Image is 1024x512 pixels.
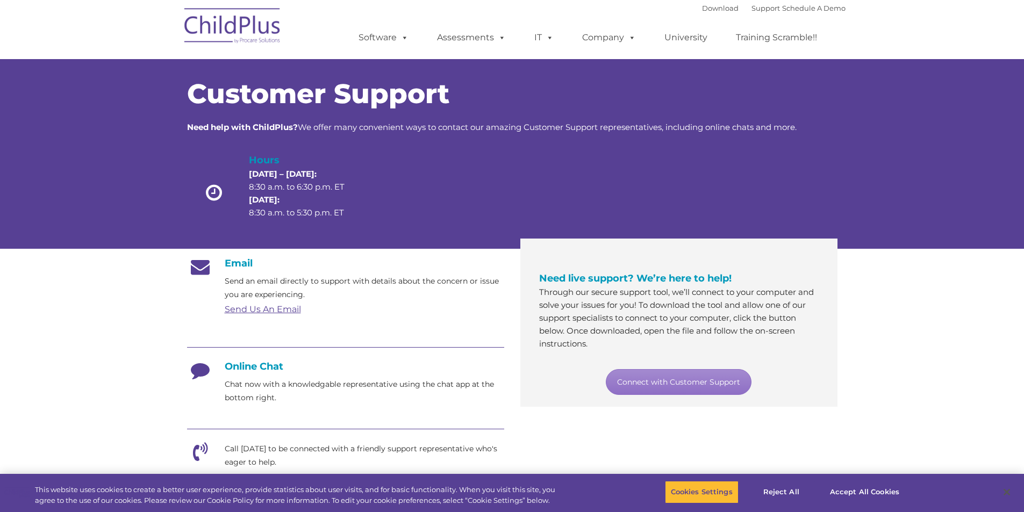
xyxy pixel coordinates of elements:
[225,275,504,301] p: Send an email directly to support with details about the concern or issue you are experiencing.
[187,257,504,269] h4: Email
[187,122,797,132] span: We offer many convenient ways to contact our amazing Customer Support representatives, including ...
[35,485,563,506] div: This website uses cookies to create a better user experience, provide statistics about user visit...
[179,1,287,54] img: ChildPlus by Procare Solutions
[426,27,517,48] a: Assessments
[225,378,504,405] p: Chat now with a knowledgable representative using the chat app at the bottom right.
[725,27,828,48] a: Training Scramble!!
[524,27,564,48] a: IT
[539,286,819,350] p: Through our secure support tool, we’ll connect to your computer and solve your issues for you! To...
[824,481,905,503] button: Accept All Cookies
[751,4,780,12] a: Support
[571,27,647,48] a: Company
[606,369,751,395] a: Connect with Customer Support
[539,272,732,284] span: Need live support? We’re here to help!
[249,168,363,219] p: 8:30 a.m. to 6:30 p.m. ET 8:30 a.m. to 5:30 p.m. ET
[665,481,739,503] button: Cookies Settings
[249,194,280,205] strong: [DATE]:
[348,27,419,48] a: Software
[225,304,301,314] a: Send Us An Email
[187,77,449,110] span: Customer Support
[782,4,846,12] a: Schedule A Demo
[654,27,718,48] a: University
[995,480,1019,504] button: Close
[249,169,317,179] strong: [DATE] – [DATE]:
[702,4,739,12] a: Download
[249,153,363,168] h4: Hours
[748,481,815,503] button: Reject All
[187,122,298,132] strong: Need help with ChildPlus?
[702,4,846,12] font: |
[225,442,504,469] p: Call [DATE] to be connected with a friendly support representative who's eager to help.
[187,360,504,372] h4: Online Chat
